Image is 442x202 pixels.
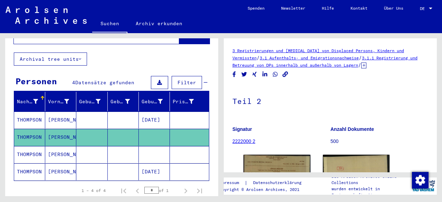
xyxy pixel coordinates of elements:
span: Datensätze gefunden [75,79,134,86]
p: Copyright © Arolsen Archives, 2021 [217,186,310,193]
mat-cell: [DATE] [139,163,170,180]
button: Share on Facebook [231,70,238,79]
button: Last page [193,184,206,198]
div: of 1 [144,187,179,194]
div: Prisoner # [173,96,202,107]
div: Vorname [48,98,69,105]
div: Personen [16,75,57,87]
a: 3 Registrierungen und [MEDICAL_DATA] von Displaced Persons, Kindern und Vermissten [232,48,404,60]
span: / [257,55,260,61]
mat-cell: THOMPSON [14,112,45,128]
div: Vorname [48,96,78,107]
button: Next page [179,184,193,198]
a: Datenschutzerklärung [248,179,310,186]
mat-cell: THOMPSON [14,146,45,163]
div: Geburt‏ [110,96,138,107]
div: | [217,179,310,186]
b: Signatur [232,126,252,132]
button: Share on Twitter [241,70,248,79]
span: 4 [72,79,75,86]
button: Filter [172,76,202,89]
mat-header-cell: Vorname [45,92,76,111]
button: Previous page [131,184,144,198]
mat-header-cell: Nachname [14,92,45,111]
div: Geburt‏ [110,98,130,105]
a: 2222000 2 [232,138,255,144]
img: yv_logo.png [411,177,436,194]
img: Change consent [412,172,429,189]
a: Suchen [92,15,127,33]
button: Copy link [282,70,289,79]
h1: Teil 2 [232,85,428,116]
button: Archival tree units [14,52,87,66]
mat-header-cell: Geburtsdatum [139,92,170,111]
button: First page [117,184,131,198]
mat-cell: [PERSON_NAME] [45,129,76,146]
a: Impressum [217,179,244,186]
div: 1 – 4 of 4 [81,187,106,194]
mat-cell: [PERSON_NAME] [45,163,76,180]
p: Die Arolsen Archives Online-Collections [331,173,410,186]
mat-cell: [DATE] [139,112,170,128]
div: Nachname [17,98,38,105]
a: 3.1 Aufenthalts- und Emigrationsnachweise [260,55,359,60]
a: Archiv erkunden [127,15,191,32]
div: Geburtsdatum [142,96,171,107]
button: Share on Xing [251,70,258,79]
mat-header-cell: Geburtsname [76,92,107,111]
button: Share on LinkedIn [261,70,269,79]
div: Geburtsdatum [142,98,163,105]
span: / [359,55,362,61]
span: Filter [177,79,196,86]
button: Share on WhatsApp [272,70,279,79]
mat-cell: [PERSON_NAME] [45,146,76,163]
p: 500 [330,138,428,145]
mat-header-cell: Geburt‏ [108,92,139,111]
img: Arolsen_neg.svg [6,7,87,24]
mat-header-cell: Prisoner # [170,92,209,111]
mat-cell: THOMPSON [14,163,45,180]
div: Prisoner # [173,98,194,105]
div: Geburtsname [79,96,109,107]
div: Nachname [17,96,47,107]
div: Geburtsname [79,98,100,105]
mat-cell: [PERSON_NAME] [45,112,76,128]
p: wurden entwickelt in Partnerschaft mit [331,186,410,198]
b: Anzahl Dokumente [330,126,374,132]
span: DE [420,6,427,11]
mat-cell: THOMPSON [14,129,45,146]
span: / [358,62,361,68]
